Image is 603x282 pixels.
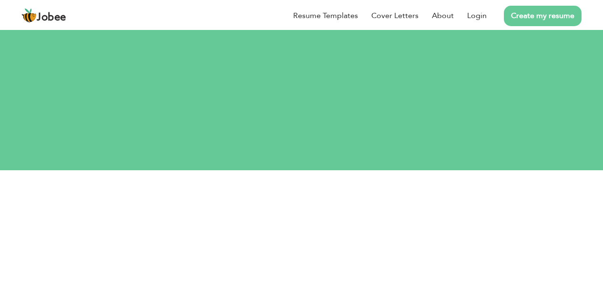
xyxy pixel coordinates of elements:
a: Login [467,10,487,21]
a: About [432,10,454,21]
span: Jobee [37,12,66,23]
img: jobee.io [21,8,37,23]
a: Jobee [21,8,66,23]
a: Resume Templates [293,10,358,21]
a: Create my resume [504,6,582,26]
a: Cover Letters [371,10,419,21]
